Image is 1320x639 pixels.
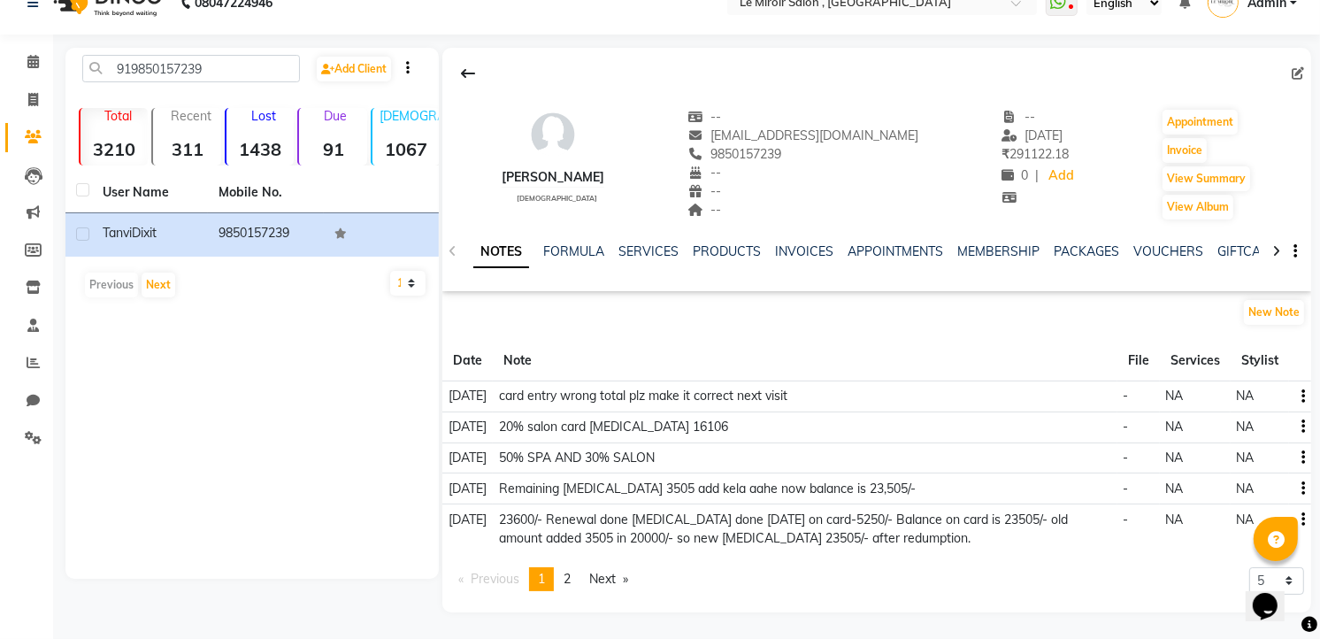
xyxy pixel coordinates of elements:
span: NA [1166,388,1184,404]
button: View Album [1163,195,1233,219]
p: Recent [160,108,220,124]
a: APPOINTMENTS [848,243,943,259]
p: Lost [234,108,294,124]
span: 1 [538,571,545,587]
span: [DATE] [449,388,487,404]
span: 291122.18 [1002,146,1069,162]
span: NA [1237,388,1255,404]
span: NA [1166,481,1184,497]
strong: 1438 [226,138,294,160]
th: Services [1160,341,1231,381]
span: 9850157239 [688,146,782,162]
a: INVOICES [775,243,833,259]
a: NOTES [473,236,529,268]
span: - [1124,512,1129,527]
th: Note [493,341,1117,381]
span: [DATE] [449,450,487,466]
td: 20% salon card [MEDICAL_DATA] 16106 [493,412,1117,443]
strong: 1067 [372,138,440,160]
td: Remaining [MEDICAL_DATA] 3505 add kela aahe now balance is 23,505/- [493,473,1117,504]
span: [DATE] [449,512,487,527]
strong: 91 [299,138,366,160]
span: 2 [564,571,571,587]
span: [DATE] [449,481,487,497]
th: Date [442,341,493,381]
span: NA [1166,512,1184,527]
th: Mobile No. [208,173,324,213]
button: Next [142,273,175,297]
span: - [1124,388,1129,404]
p: Total [88,108,148,124]
img: avatar [526,108,579,161]
a: MEMBERSHIP [957,243,1040,259]
span: NA [1166,450,1184,466]
span: NA [1237,419,1255,435]
button: View Summary [1163,166,1250,191]
td: 50% SPA AND 30% SALON [493,443,1117,473]
a: VOUCHERS [1133,243,1203,259]
button: New Note [1244,300,1304,325]
span: [DATE] [449,419,487,435]
span: [DEMOGRAPHIC_DATA] [517,194,597,203]
span: - [1124,450,1129,466]
span: [EMAIL_ADDRESS][DOMAIN_NAME] [688,127,919,143]
a: PACKAGES [1054,243,1119,259]
span: NA [1237,450,1255,466]
a: GIFTCARDS [1217,243,1286,259]
span: -- [688,165,722,181]
a: Add Client [317,57,391,81]
a: SERVICES [618,243,679,259]
span: Tanvi [103,225,132,241]
strong: 311 [153,138,220,160]
span: -- [688,183,722,199]
span: - [1124,481,1129,497]
span: -- [688,202,722,218]
button: Appointment [1163,110,1238,135]
th: Stylist [1231,341,1289,381]
span: [DATE] [1002,127,1063,143]
div: [PERSON_NAME] [502,168,604,187]
a: Add [1046,164,1077,189]
td: card entry wrong total plz make it correct next visit [493,381,1117,412]
input: Search by Name/Mobile/Email/Code [82,55,300,82]
span: -- [688,109,722,125]
span: Dixit [132,225,157,241]
span: ₹ [1002,146,1009,162]
a: PRODUCTS [693,243,761,259]
strong: 3210 [81,138,148,160]
span: NA [1166,419,1184,435]
span: | [1035,166,1039,185]
span: NA [1237,481,1255,497]
div: Back to Client [449,57,487,90]
span: NA [1237,512,1255,527]
td: 23600/- Renewal done [MEDICAL_DATA] done [DATE] on card-5250/- Balance on card is 23505/- old amo... [493,504,1117,553]
span: Previous [471,571,519,587]
th: File [1117,341,1160,381]
iframe: chat widget [1246,568,1302,621]
button: Invoice [1163,138,1207,163]
td: 9850157239 [208,213,324,257]
th: User Name [92,173,208,213]
p: [DEMOGRAPHIC_DATA] [380,108,440,124]
span: -- [1002,109,1035,125]
p: Due [303,108,366,124]
span: 0 [1002,167,1028,183]
a: Next [580,567,637,591]
nav: Pagination [449,567,638,591]
a: FORMULA [543,243,604,259]
span: - [1124,419,1129,435]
